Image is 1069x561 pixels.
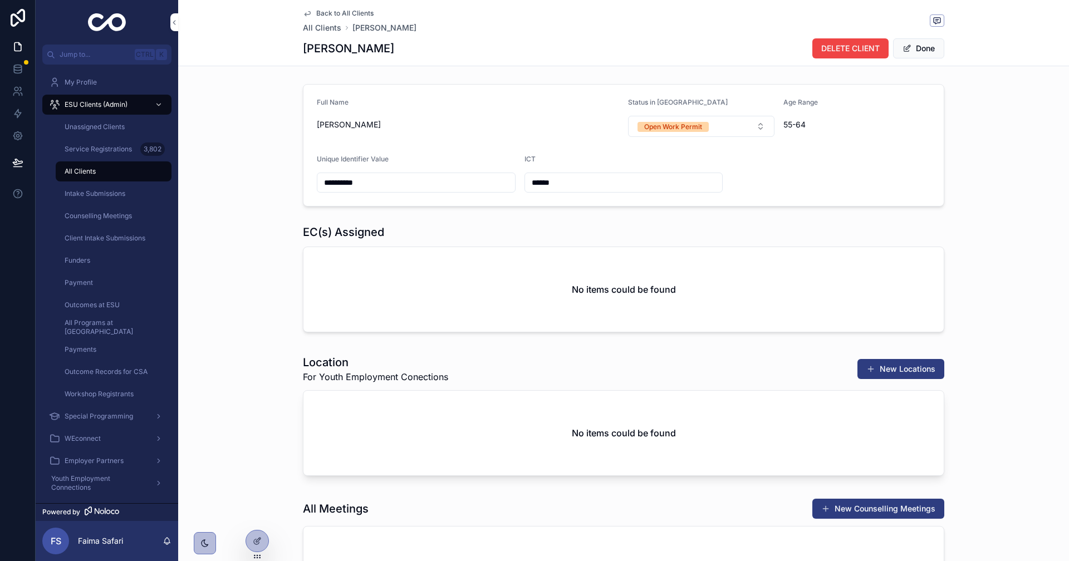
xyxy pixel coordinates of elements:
span: All Programs at [GEOGRAPHIC_DATA] [65,318,160,336]
div: Open Work Permit [644,122,702,132]
span: ESU Clients (Admin) [65,100,128,109]
span: FS [51,534,61,548]
span: Unassigned Clients [65,122,125,131]
h2: No items could be found [572,283,676,296]
button: New Counselling Meetings [812,499,944,519]
a: Workshop Registrants [56,384,171,404]
a: My Profile [42,72,171,92]
button: New Locations [857,359,944,379]
span: Outcome Records for CSA [65,367,148,376]
a: Service Registrations3,802 [56,139,171,159]
img: App logo [88,13,126,31]
span: Intake Submissions [65,189,125,198]
button: Select Button [628,116,775,137]
span: Status in [GEOGRAPHIC_DATA] [628,98,728,106]
a: Intake Submissions [56,184,171,204]
a: Back to All Clients [303,9,374,18]
span: Payment [65,278,93,287]
a: Funders [56,250,171,270]
span: K [157,50,166,59]
span: All Clients [65,167,96,176]
h1: [PERSON_NAME] [303,41,394,56]
span: For Youth Employment Conections [303,370,448,383]
a: Special Programming [42,406,171,426]
a: Client Intake Submissions [56,228,171,248]
span: Special Programming [65,412,133,421]
span: Jump to... [60,50,130,59]
a: Employer Partners [42,451,171,471]
div: 3,802 [140,142,165,156]
button: Jump to...CtrlK [42,45,171,65]
span: Workshop Registrants [65,390,134,398]
span: Unique Identifier Value [317,155,389,163]
a: Counselling Meetings [56,206,171,226]
span: Full Name [317,98,349,106]
span: Outcomes at ESU [65,301,120,309]
span: [PERSON_NAME] [317,119,619,130]
a: Payments [56,339,171,360]
h1: EC(s) Assigned [303,224,384,240]
span: Ctrl [135,49,155,60]
a: WEconnect [42,429,171,449]
span: Employer Partners [65,456,124,465]
span: Counselling Meetings [65,211,132,220]
span: ICT [524,155,536,163]
span: Service Registrations [65,145,132,154]
h1: All Meetings [303,501,369,516]
a: Powered by [36,503,178,521]
span: 55-64 [783,119,930,130]
span: Back to All Clients [316,9,374,18]
a: Payment [56,273,171,293]
span: Youth Employment Connections [51,474,146,492]
h1: Location [303,355,448,370]
a: All Clients [56,161,171,181]
a: Outcomes at ESU [56,295,171,315]
a: Outcome Records for CSA [56,362,171,382]
button: DELETE CLIENT [812,38,889,58]
span: My Profile [65,78,97,87]
span: Age Range [783,98,818,106]
span: DELETE CLIENT [821,43,880,54]
span: Powered by [42,508,80,516]
h2: No items could be found [572,426,676,440]
a: [PERSON_NAME] [352,22,416,33]
span: WEconnect [65,434,101,443]
span: Funders [65,256,90,265]
a: All Clients [303,22,341,33]
a: Unassigned Clients [56,117,171,137]
button: Done [893,38,944,58]
span: Payments [65,345,96,354]
a: All Programs at [GEOGRAPHIC_DATA] [56,317,171,337]
a: Youth Employment Connections [42,473,171,493]
p: Faima Safari [78,535,123,547]
span: Client Intake Submissions [65,234,145,243]
a: ESU Clients (Admin) [42,95,171,115]
div: scrollable content [36,65,178,503]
